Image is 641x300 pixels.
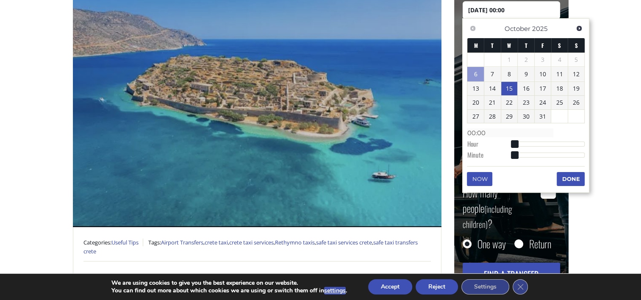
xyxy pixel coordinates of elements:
[474,41,477,50] span: Monday
[557,172,585,186] button: Done
[229,239,274,246] a: crete taxi services
[477,239,506,248] label: One way
[568,96,585,109] a: 26
[205,239,228,246] a: crete taxi
[501,96,518,109] a: 22
[576,25,583,32] span: Next
[529,239,551,248] label: Return
[491,41,494,50] span: Tuesday
[558,41,561,50] span: Saturday
[573,23,585,34] a: Next
[467,82,484,95] a: 13
[416,279,458,294] button: Reject
[161,239,203,246] a: Airport Transfers
[518,96,534,109] a: 23
[507,41,511,50] span: Wednesday
[275,239,315,246] a: Rethymno taxis
[501,110,518,123] a: 29
[518,53,534,67] span: 2
[568,82,585,95] a: 19
[111,279,347,287] p: We are using cookies to give you the best experience on our website.
[535,110,551,123] a: 31
[484,96,501,109] a: 21
[535,82,551,95] a: 17
[501,82,518,95] a: 15
[551,53,568,67] span: 4
[111,239,139,246] a: Useful Tips
[501,67,518,81] a: 8
[535,67,551,81] a: 10
[551,96,568,109] a: 25
[513,279,528,294] button: Close GDPR Cookie Banner
[467,23,478,34] a: Previous
[368,279,412,294] button: Accept
[518,67,534,81] a: 9
[505,25,530,33] span: October
[83,239,143,246] span: Categories:
[111,287,347,294] p: You can find out more about which cookies we are using or switch them off in .
[568,53,585,67] span: 5
[467,150,514,161] dt: Minute
[484,110,501,123] a: 28
[83,270,431,284] h1: How Much Do Taxis Cost in [GEOGRAPHIC_DATA]? Real Prices for 2025
[532,25,547,33] span: 2025
[467,96,484,109] a: 20
[524,41,527,50] span: Thursday
[467,67,484,81] a: 6
[518,110,534,123] a: 30
[83,239,418,256] a: safe taxi transfers crete
[463,185,536,231] label: How many people ?
[518,82,534,95] a: 16
[535,96,551,109] a: 24
[551,67,568,81] a: 11
[463,203,512,231] small: (including children)
[461,279,509,294] button: Settings
[83,239,418,256] span: Tags: , , , , ,
[467,139,514,150] dt: Hour
[484,82,501,95] a: 14
[568,67,585,81] a: 12
[467,172,492,186] button: Now
[501,53,518,67] span: 1
[541,41,544,50] span: Friday
[484,67,501,81] a: 7
[469,25,476,32] span: Previous
[316,239,372,246] a: safe taxi services crete
[467,110,484,123] a: 27
[535,53,551,67] span: 3
[551,82,568,95] a: 18
[324,287,346,294] button: settings
[575,41,578,50] span: Sunday
[463,263,560,286] button: Find a transfer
